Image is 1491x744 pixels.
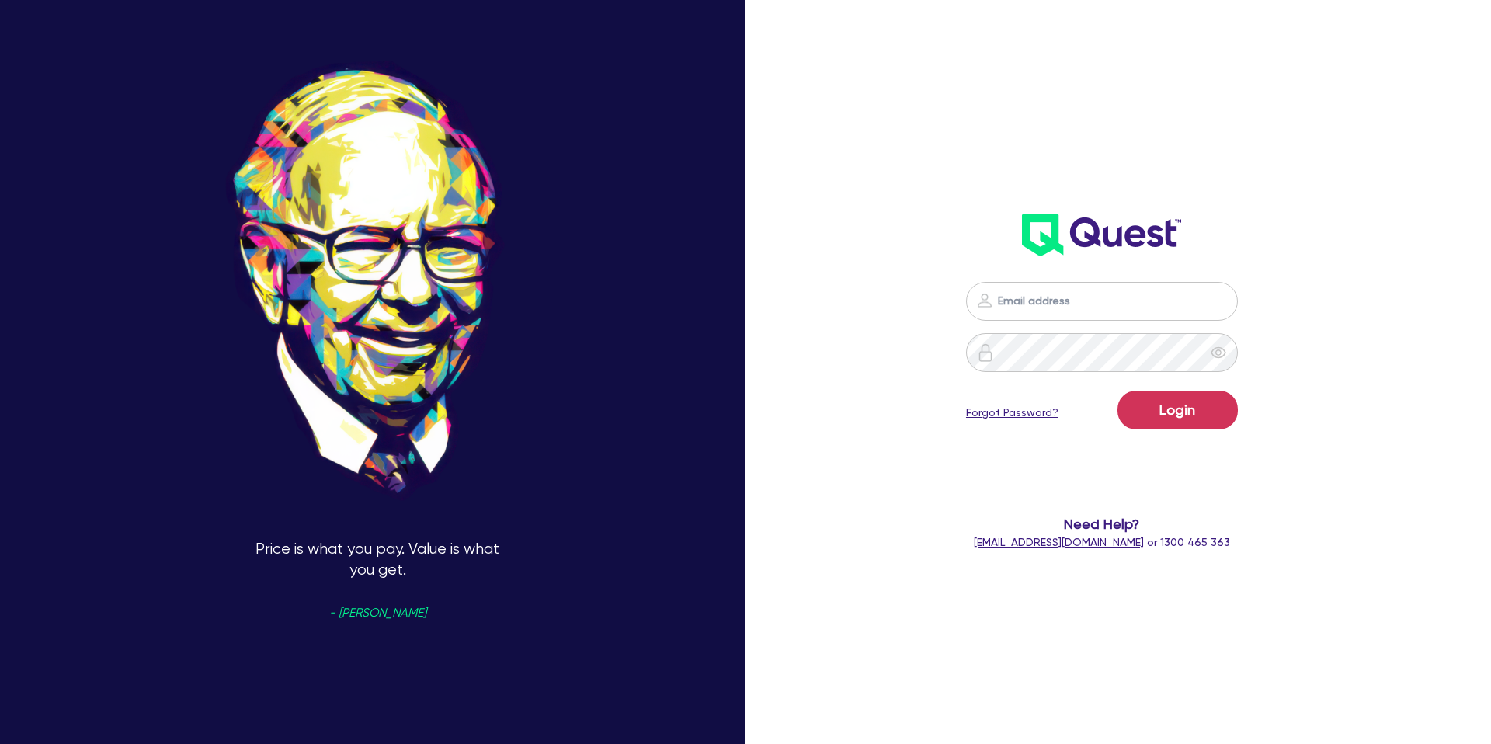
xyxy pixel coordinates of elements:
a: [EMAIL_ADDRESS][DOMAIN_NAME] [974,536,1144,548]
input: Email address [966,282,1238,321]
img: wH2k97JdezQIQAAAABJRU5ErkJggg== [1022,214,1181,256]
button: Login [1117,391,1238,429]
img: icon-password [975,291,994,310]
span: or 1300 465 363 [974,536,1230,548]
img: icon-password [976,343,995,362]
span: - [PERSON_NAME] [329,607,426,619]
span: eye [1211,345,1226,360]
a: Forgot Password? [966,405,1058,421]
span: Need Help? [902,513,1302,534]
